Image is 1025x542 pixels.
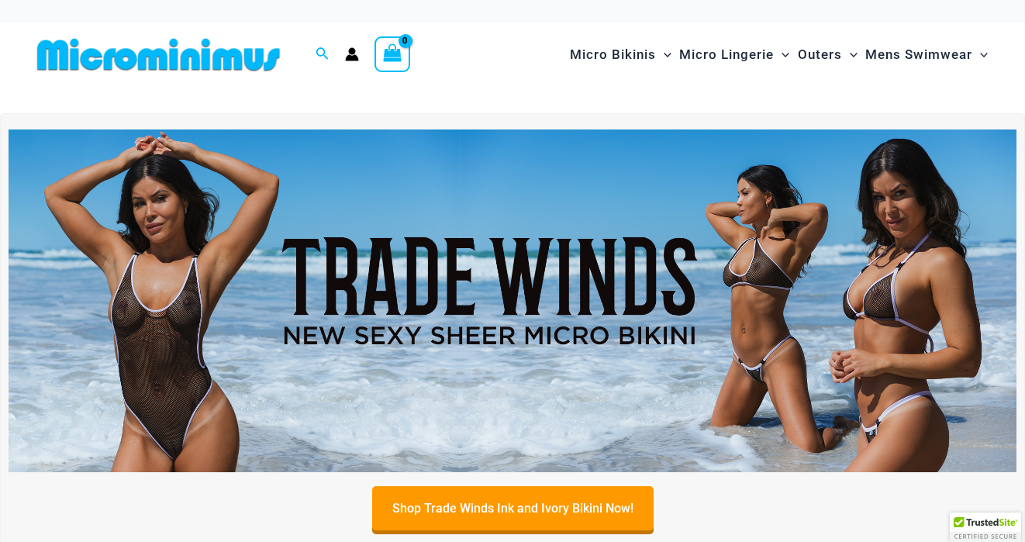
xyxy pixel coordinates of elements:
[566,31,675,78] a: Micro BikinisMenu ToggleMenu Toggle
[570,35,656,74] span: Micro Bikinis
[679,35,774,74] span: Micro Lingerie
[372,486,654,530] a: Shop Trade Winds Ink and Ivory Bikini Now!
[345,47,359,61] a: Account icon link
[564,29,994,81] nav: Site Navigation
[794,31,861,78] a: OutersMenu ToggleMenu Toggle
[865,35,972,74] span: Mens Swimwear
[374,36,410,72] a: View Shopping Cart, empty
[656,35,671,74] span: Menu Toggle
[675,31,793,78] a: Micro LingerieMenu ToggleMenu Toggle
[972,35,988,74] span: Menu Toggle
[316,45,330,64] a: Search icon link
[861,31,992,78] a: Mens SwimwearMenu ToggleMenu Toggle
[774,35,789,74] span: Menu Toggle
[9,129,1016,472] img: Trade Winds Ink and Ivory Bikini
[798,35,842,74] span: Outers
[31,37,286,72] img: MM SHOP LOGO FLAT
[842,35,858,74] span: Menu Toggle
[950,513,1021,542] div: TrustedSite Certified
